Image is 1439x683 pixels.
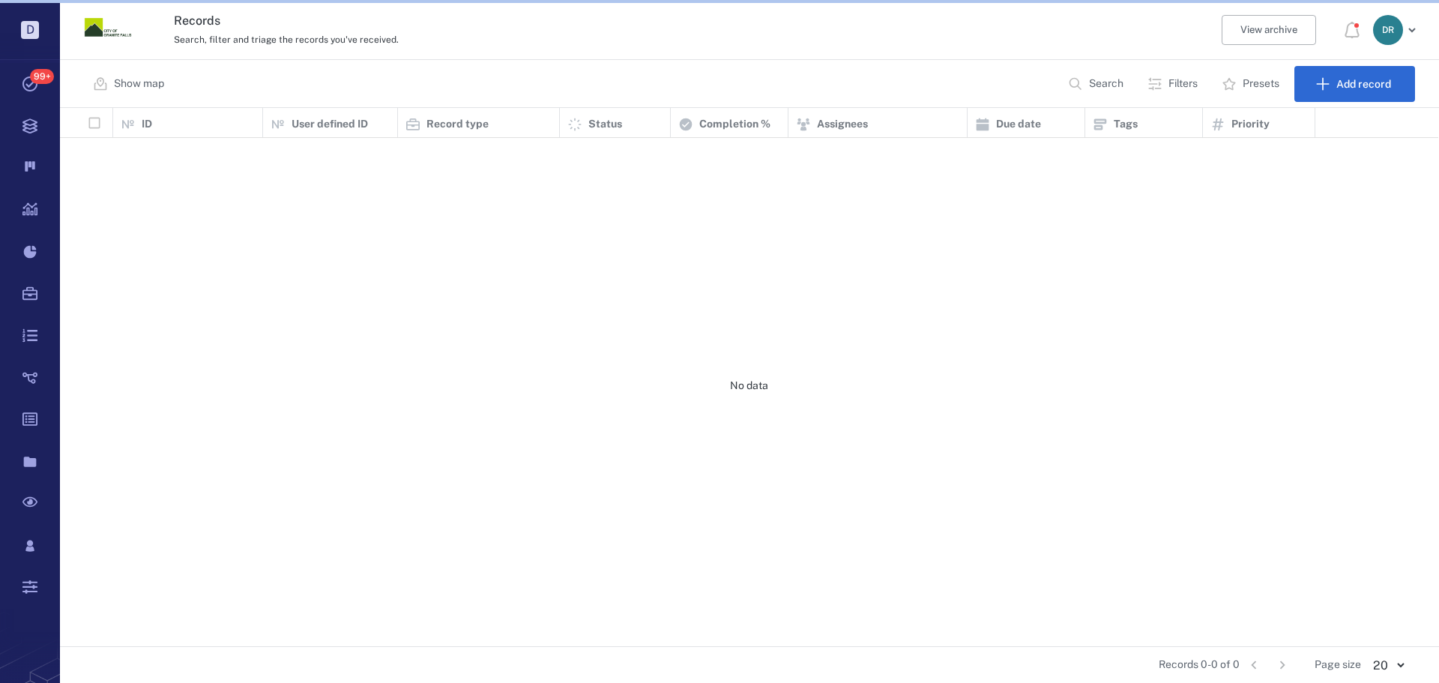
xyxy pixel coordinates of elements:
p: User defined ID [292,117,368,132]
div: No data [60,138,1438,634]
p: Show map [114,76,164,91]
button: Add record [1294,66,1415,102]
p: Filters [1168,76,1198,91]
p: Assignees [817,117,868,132]
p: Status [588,117,622,132]
h3: Records [174,12,991,30]
button: DR [1373,15,1421,45]
p: Search [1089,76,1123,91]
button: View archive [1222,15,1316,45]
nav: pagination navigation [1240,653,1297,677]
button: Search [1059,66,1135,102]
p: D [21,21,39,39]
div: 20 [1361,657,1415,674]
p: Due date [996,117,1041,132]
p: Tags [1114,117,1138,132]
span: Records 0-0 of 0 [1159,658,1240,673]
p: Presets [1243,76,1279,91]
p: ID [142,117,152,132]
a: Go home [84,4,132,57]
img: Granite Falls logo [84,4,132,52]
span: Page size [1315,658,1361,673]
button: Presets [1213,66,1291,102]
span: Search, filter and triage the records you've received. [174,34,399,45]
span: 99+ [30,69,54,84]
p: Record type [426,117,489,132]
div: D R [1373,15,1403,45]
p: Completion % [699,117,770,132]
p: Priority [1231,117,1270,132]
button: Show map [84,66,176,102]
button: Filters [1138,66,1210,102]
